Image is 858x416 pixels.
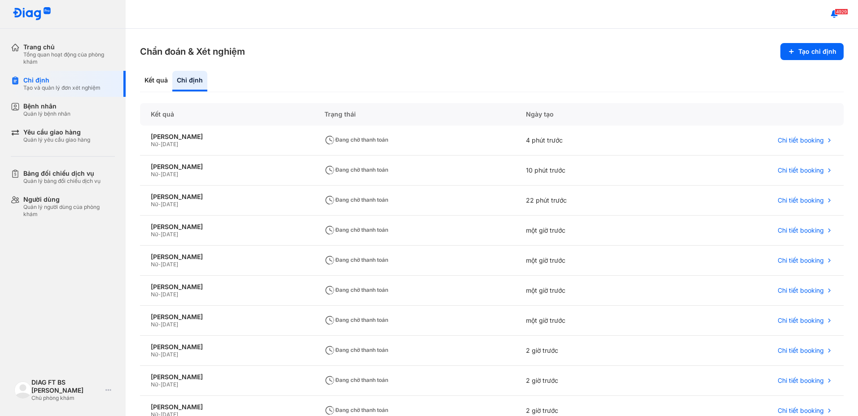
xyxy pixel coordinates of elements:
div: 10 phút trước [515,156,662,186]
span: Chi tiết booking [778,256,824,264]
span: Chi tiết booking [778,166,824,174]
div: Chủ phòng khám [31,394,102,402]
span: Đang chờ thanh toán [324,347,388,353]
span: Đang chờ thanh toán [324,377,388,383]
div: Bảng đối chiếu dịch vụ [23,169,101,178]
span: [DATE] [161,141,178,147]
div: Kết quả [140,103,314,126]
div: [PERSON_NAME] [151,403,303,411]
span: Chi tiết booking [778,407,824,415]
div: một giờ trước [515,306,662,336]
span: Nữ [151,321,158,328]
span: 4929 [835,9,848,15]
div: Chỉ định [23,76,101,84]
div: Kết quả [140,71,172,91]
span: [DATE] [161,351,178,358]
span: Chi tiết booking [778,136,824,144]
div: Quản lý bảng đối chiếu dịch vụ [23,178,101,185]
img: logo [14,381,31,399]
span: - [158,261,161,268]
div: 2 giờ trước [515,366,662,396]
span: [DATE] [161,291,178,298]
span: Đang chờ thanh toán [324,286,388,293]
span: - [158,201,161,208]
div: 2 giờ trước [515,336,662,366]
span: [DATE] [161,171,178,178]
div: [PERSON_NAME] [151,253,303,261]
div: [PERSON_NAME] [151,283,303,291]
div: Quản lý bệnh nhân [23,110,70,117]
span: Nữ [151,291,158,298]
div: [PERSON_NAME] [151,163,303,171]
div: Yêu cầu giao hàng [23,128,90,136]
span: Chi tiết booking [778,196,824,204]
div: 4 phút trước [515,126,662,156]
div: [PERSON_NAME] [151,133,303,141]
span: Nữ [151,351,158,358]
span: - [158,231,161,238]
span: [DATE] [161,231,178,238]
span: Nữ [151,381,158,388]
span: Đang chờ thanh toán [324,256,388,263]
span: [DATE] [161,321,178,328]
span: Chi tiết booking [778,316,824,325]
span: - [158,141,161,147]
span: [DATE] [161,261,178,268]
div: Chỉ định [172,71,207,91]
span: Chi tiết booking [778,226,824,234]
div: một giờ trước [515,276,662,306]
span: Đang chờ thanh toán [324,196,388,203]
div: [PERSON_NAME] [151,343,303,351]
div: [PERSON_NAME] [151,223,303,231]
div: Người dùng [23,195,115,204]
div: Ngày tạo [515,103,662,126]
img: logo [13,7,51,21]
span: - [158,351,161,358]
span: Nữ [151,171,158,178]
span: [DATE] [161,381,178,388]
div: Tạo và quản lý đơn xét nghiệm [23,84,101,91]
span: Đang chờ thanh toán [324,316,388,323]
div: Trang chủ [23,43,115,51]
div: 22 phút trước [515,186,662,216]
div: [PERSON_NAME] [151,313,303,321]
span: - [158,381,161,388]
div: Quản lý yêu cầu giao hàng [23,136,90,143]
div: một giờ trước [515,216,662,246]
span: Đang chờ thanh toán [324,166,388,173]
span: Chi tiết booking [778,377,824,385]
span: Đang chờ thanh toán [324,226,388,233]
span: - [158,171,161,178]
div: DIAG FT BS [PERSON_NAME] [31,378,102,394]
span: Chi tiết booking [778,286,824,295]
div: [PERSON_NAME] [151,373,303,381]
h3: Chẩn đoán & Xét nghiệm [140,45,245,58]
div: Bệnh nhân [23,102,70,110]
span: Nữ [151,201,158,208]
span: Đang chờ thanh toán [324,136,388,143]
span: - [158,321,161,328]
span: Nữ [151,231,158,238]
span: Nữ [151,141,158,147]
span: Nữ [151,261,158,268]
div: một giờ trước [515,246,662,276]
span: [DATE] [161,201,178,208]
div: Tổng quan hoạt động của phòng khám [23,51,115,65]
div: Quản lý người dùng của phòng khám [23,204,115,218]
div: [PERSON_NAME] [151,193,303,201]
span: Đang chờ thanh toán [324,407,388,413]
div: Trạng thái [314,103,515,126]
span: Chi tiết booking [778,347,824,355]
span: - [158,291,161,298]
button: Tạo chỉ định [780,43,844,60]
